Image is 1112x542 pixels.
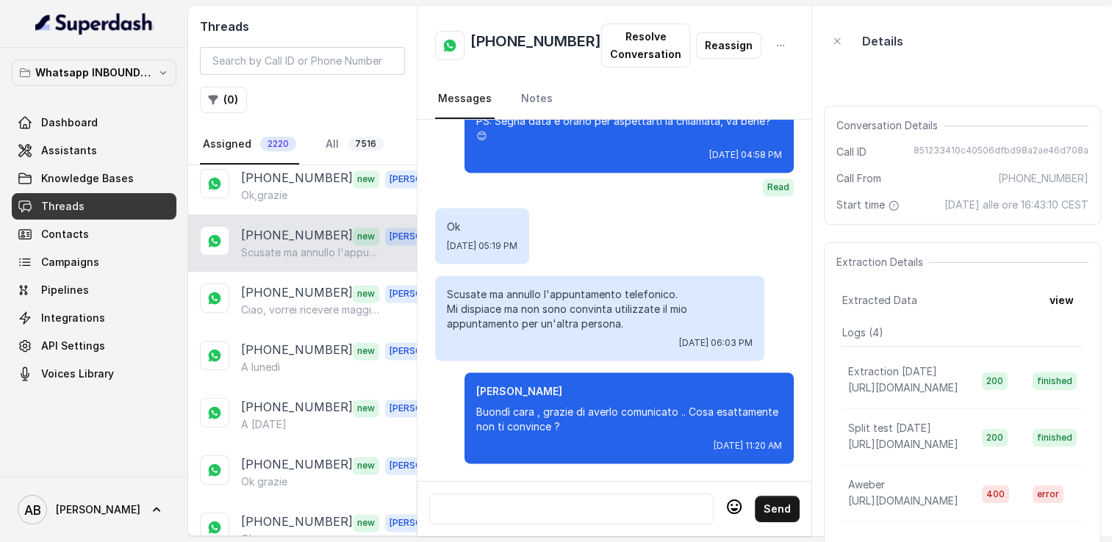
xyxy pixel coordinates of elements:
[1033,485,1063,503] span: error
[385,400,467,417] span: [PERSON_NAME]
[56,502,140,517] span: [PERSON_NAME]
[696,32,761,59] button: Reassign
[848,438,958,450] span: [URL][DOMAIN_NAME]
[260,137,296,151] span: 2220
[836,198,903,212] span: Start time
[241,226,353,245] p: [PHONE_NUMBER]
[476,405,782,434] p: Buondì cara , grazie di averlo comunicato .. Cosa esattamente non ti convince ?
[353,342,379,360] span: new
[353,285,379,303] span: new
[241,341,353,360] p: [PHONE_NUMBER]
[982,429,1008,447] span: 200
[12,361,176,387] a: Voices Library
[848,477,885,492] p: Aweber
[41,199,85,214] span: Threads
[41,227,89,242] span: Contacts
[241,513,353,532] p: [PHONE_NUMBER]
[385,514,467,532] span: [PERSON_NAME]
[241,303,382,317] p: Ciao, vorrei ricevere maggiori informazioni e il regalo in omaggio sulla libertà alimentare, per ...
[842,325,1083,340] p: Logs ( 4 )
[41,283,89,297] span: Pipelines
[998,171,1088,186] span: [PHONE_NUMBER]
[385,342,467,360] span: [PERSON_NAME]
[12,221,176,247] a: Contacts
[435,79,794,119] nav: Tabs
[836,171,881,186] span: Call From
[836,118,944,133] span: Conversation Details
[200,87,247,113] button: (0)
[41,339,105,353] span: API Settings
[353,514,379,532] span: new
[241,360,280,375] p: A lunedì
[12,109,176,136] a: Dashboard
[470,31,601,60] h2: [PHONE_NUMBER]
[601,24,690,68] button: Resolve Conversation
[848,494,958,507] span: [URL][DOMAIN_NAME]
[348,137,384,151] span: 7516
[1033,429,1077,447] span: finished
[200,47,405,75] input: Search by Call ID or Phone Number
[323,125,387,165] a: All7516
[848,381,958,394] span: [URL][DOMAIN_NAME]
[12,277,176,303] a: Pipelines
[12,489,176,530] a: [PERSON_NAME]
[12,305,176,331] a: Integrations
[200,125,299,165] a: Assigned2220
[12,165,176,192] a: Knowledge Bases
[353,228,379,245] span: new
[836,145,867,159] span: Call ID
[12,249,176,275] a: Campaigns
[385,170,467,188] span: [PERSON_NAME]
[518,79,556,119] a: Notes
[709,149,782,161] span: [DATE] 04:58 PM
[714,440,782,452] span: [DATE] 11:20 AM
[944,198,1088,212] span: [DATE] alle ore 16:43:10 CEST
[41,115,98,130] span: Dashboard
[353,170,379,188] span: new
[241,188,287,203] p: Ok,grazie
[35,64,153,82] p: Whatsapp INBOUND Workspace
[35,12,154,35] img: light.svg
[24,502,41,518] text: AB
[353,457,379,474] span: new
[836,255,929,270] span: Extraction Details
[982,485,1009,503] span: 400
[862,32,903,50] p: Details
[41,255,99,270] span: Campaigns
[241,474,287,489] p: Ok grazie
[447,220,517,234] p: Ok
[241,169,353,188] p: [PHONE_NUMBER]
[679,337,753,349] span: [DATE] 06:03 PM
[447,287,753,331] p: Scusate ma annullo l'appuntamento telefonico. Mi dispiace ma non sono convinta utilizzate il mio ...
[12,59,176,86] button: Whatsapp INBOUND Workspace
[755,496,800,522] button: Send
[914,145,1088,159] span: 851233410c40506dfbd98a2ae46d708a
[41,171,134,186] span: Knowledge Bases
[385,457,467,474] span: [PERSON_NAME]
[385,285,467,303] span: [PERSON_NAME]
[41,143,97,158] span: Assistants
[41,366,114,381] span: Voices Library
[241,455,353,474] p: [PHONE_NUMBER]
[200,125,405,165] nav: Tabs
[1033,372,1077,390] span: finished
[1041,287,1083,314] button: view
[982,372,1008,390] span: 200
[353,400,379,417] span: new
[12,137,176,164] a: Assistants
[200,18,405,35] h2: Threads
[447,240,517,252] span: [DATE] 05:19 PM
[12,333,176,359] a: API Settings
[12,193,176,220] a: Threads
[842,293,917,308] span: Extracted Data
[241,245,382,260] p: Scusate ma annullo l'appuntamento telefonico. Mi dispiace ma non sono convinta utilizzate il mio ...
[41,311,105,325] span: Integrations
[241,398,353,417] p: [PHONE_NUMBER]
[241,283,353,303] p: [PHONE_NUMBER]
[763,178,794,196] span: Read
[241,417,287,432] p: A [DATE]
[385,228,467,245] span: [PERSON_NAME]
[476,384,782,399] p: [PERSON_NAME]
[848,364,937,379] p: Extraction [DATE]
[435,79,495,119] a: Messages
